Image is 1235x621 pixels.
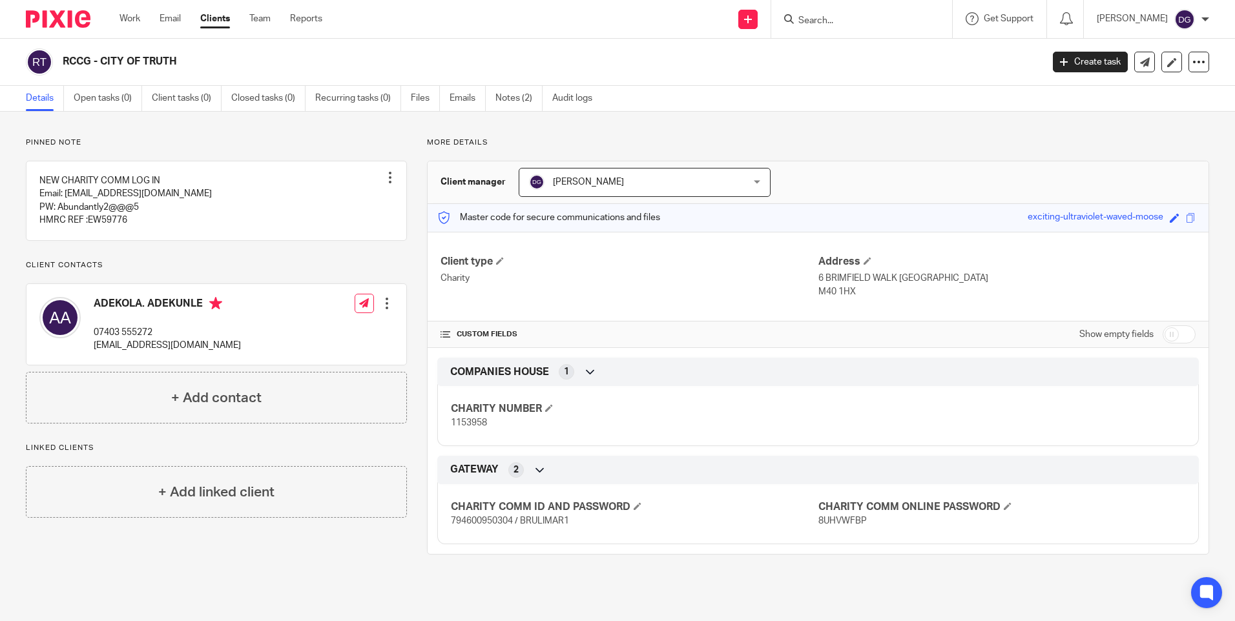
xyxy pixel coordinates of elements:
h4: + Add linked client [158,482,275,502]
a: Notes (2) [495,86,543,111]
a: Details [26,86,64,111]
h2: RCCG - CITY OF TRUTH [63,55,839,68]
span: [PERSON_NAME] [553,178,624,187]
img: Pixie [26,10,90,28]
img: svg%3E [529,174,545,190]
div: exciting-ultraviolet-waved-moose [1028,210,1163,225]
p: More details [427,137,1209,148]
span: 8UHVWFBP [818,516,867,525]
a: Team [249,12,271,25]
h4: CHARITY COMM ONLINE PASSWORD [818,500,1185,514]
p: Linked clients [26,443,407,453]
h4: ADEKOLA. ADEKUNLE [94,297,241,313]
a: Email [160,12,181,25]
input: Search [797,15,913,27]
a: Audit logs [552,86,602,111]
span: Get Support [984,14,1033,23]
a: Open tasks (0) [74,86,142,111]
p: [EMAIL_ADDRESS][DOMAIN_NAME] [94,339,241,352]
i: Primary [209,297,222,310]
span: 794600950304 / BRULIMAR1 [451,516,569,525]
a: Clients [200,12,230,25]
img: svg%3E [39,297,81,338]
span: 1153958 [451,418,487,427]
p: 07403 555272 [94,326,241,339]
a: Files [411,86,440,111]
span: 1 [564,365,569,378]
h4: CHARITY NUMBER [451,402,818,416]
p: Pinned note [26,137,407,148]
a: Work [119,12,140,25]
h4: Client type [441,255,818,269]
h4: CHARITY COMM ID AND PASSWORD [451,500,818,514]
h4: CUSTOM FIELDS [441,329,818,340]
span: 2 [514,463,519,476]
p: 6 BRIMFIELD WALK [GEOGRAPHIC_DATA] [818,272,1196,285]
a: Reports [290,12,322,25]
h4: Address [818,255,1196,269]
h4: + Add contact [171,388,262,408]
a: Client tasks (0) [152,86,222,111]
span: COMPANIES HOUSE [450,365,549,379]
span: GATEWAY [450,463,499,476]
img: svg%3E [26,48,53,76]
p: Client contacts [26,260,407,270]
a: Recurring tasks (0) [315,86,401,111]
label: Show empty fields [1079,328,1154,341]
img: svg%3E [1174,9,1195,30]
a: Create task [1053,52,1128,72]
h3: Client manager [441,176,506,188]
p: [PERSON_NAME] [1097,12,1168,25]
p: Charity [441,272,818,285]
p: M40 1HX [818,285,1196,298]
a: Emails [450,86,486,111]
a: Closed tasks (0) [231,86,306,111]
p: Master code for secure communications and files [437,211,660,224]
